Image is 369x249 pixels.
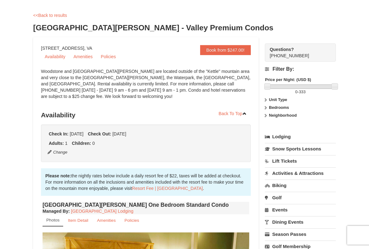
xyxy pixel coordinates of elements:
[93,214,120,226] a: Amenities
[70,131,83,136] span: [DATE]
[41,68,251,106] div: Woodstone and [GEOGRAPHIC_DATA][PERSON_NAME] are located outside of the "Kettle" mountain area an...
[120,214,143,226] a: Policies
[265,155,336,167] a: Lift Tickets
[200,45,251,55] a: Book from $247.00!
[265,167,336,179] a: Activities & Attractions
[64,214,92,226] a: Item Detail
[68,218,88,223] small: Item Detail
[124,218,139,223] small: Policies
[43,209,68,214] span: Managed By
[41,168,251,196] div: the nightly rates below include a daily resort fee of $22, taxes will be added at checkout. For m...
[265,192,336,203] a: Golf
[269,113,297,118] strong: Neighborhood
[295,89,297,94] span: 0
[43,202,249,208] h4: [GEOGRAPHIC_DATA][PERSON_NAME] One Bedroom Standard Condo
[265,131,336,142] a: Lodging
[265,216,336,228] a: Dining Events
[65,141,68,146] span: 1
[265,143,336,155] a: Snow Sports Lessons
[265,228,336,240] a: Season Passes
[47,149,68,156] button: Change
[97,52,119,61] a: Policies
[269,105,289,110] strong: Bedrooms
[265,204,336,216] a: Events
[41,109,251,121] h3: Availability
[49,141,64,146] strong: Adults:
[70,52,96,61] a: Amenities
[265,66,336,72] h4: Filter By:
[270,47,294,52] strong: Questions?
[112,131,126,136] span: [DATE]
[299,89,306,94] span: 333
[71,209,133,214] a: [GEOGRAPHIC_DATA] Lodging
[43,214,63,226] a: Photos
[46,218,59,222] small: Photos
[215,109,251,118] a: Back To Top
[265,180,336,191] a: Biking
[88,131,111,136] strong: Check Out:
[270,46,325,58] span: [PHONE_NUMBER]
[97,218,116,223] small: Amenities
[43,209,70,214] strong: :
[92,141,95,146] span: 0
[265,89,336,95] label: -
[72,141,91,146] strong: Children:
[45,173,71,178] strong: Please note:
[132,186,203,191] a: Resort Fee | [GEOGRAPHIC_DATA]
[33,13,67,18] a: <<Back to results
[269,97,287,102] strong: Unit Type
[33,22,336,34] h3: [GEOGRAPHIC_DATA][PERSON_NAME] - Valley Premium Condos
[49,131,68,136] strong: Check In:
[265,77,311,82] strong: Price per Night: (USD $)
[41,52,69,61] a: Availability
